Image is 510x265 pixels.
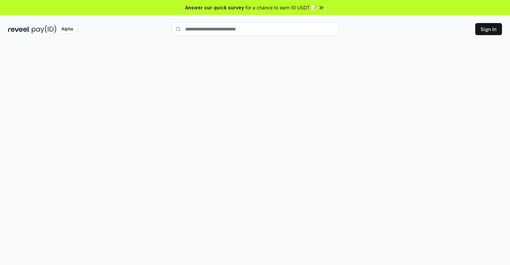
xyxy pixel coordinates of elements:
[58,25,77,33] div: Alpha
[475,23,502,35] button: Sign In
[8,25,30,33] img: reveel_dark
[245,4,317,11] span: for a chance to earn 10 USDT 📝
[32,25,56,33] img: pay_id
[185,4,244,11] span: Answer our quick survey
